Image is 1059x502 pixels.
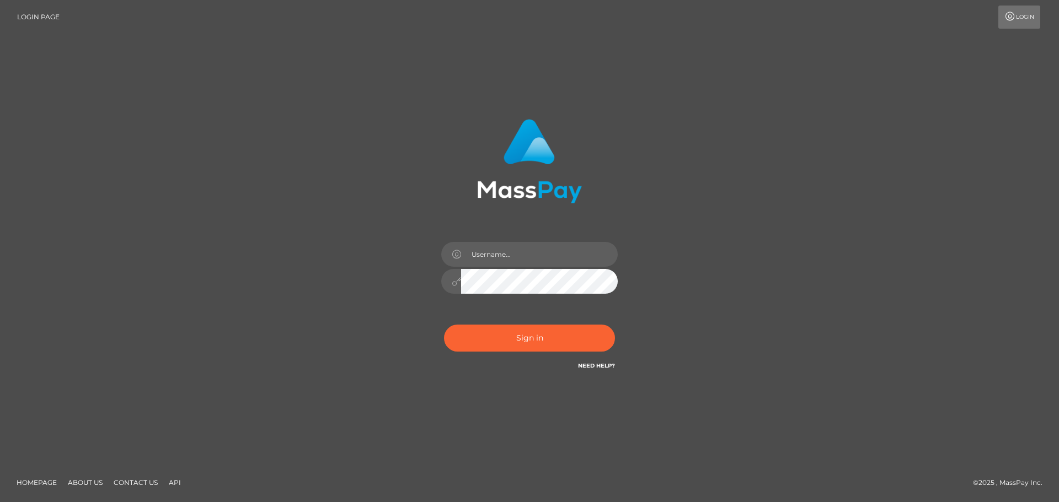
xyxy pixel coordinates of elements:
input: Username... [461,242,618,267]
a: Login [998,6,1040,29]
button: Sign in [444,325,615,352]
a: Homepage [12,474,61,491]
a: About Us [63,474,107,491]
a: Need Help? [578,362,615,369]
img: MassPay Login [477,119,582,203]
div: © 2025 , MassPay Inc. [973,477,1051,489]
a: Contact Us [109,474,162,491]
a: Login Page [17,6,60,29]
a: API [164,474,185,491]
